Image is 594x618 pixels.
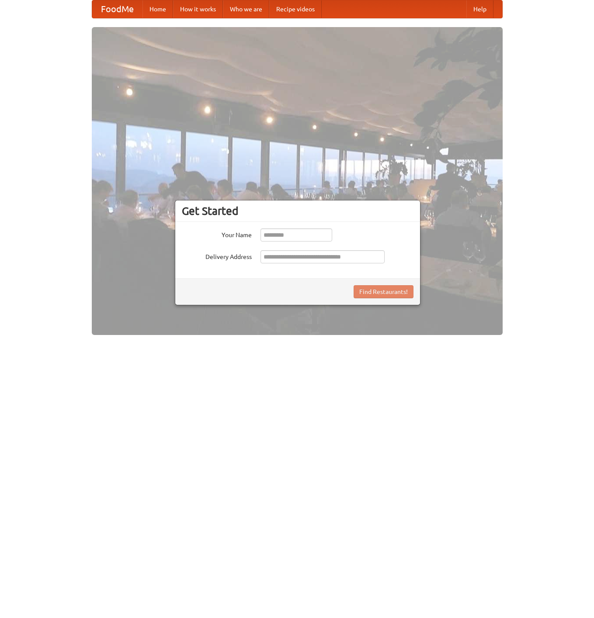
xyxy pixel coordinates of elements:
[182,204,413,218] h3: Get Started
[173,0,223,18] a: How it works
[223,0,269,18] a: Who we are
[182,250,252,261] label: Delivery Address
[466,0,493,18] a: Help
[142,0,173,18] a: Home
[354,285,413,298] button: Find Restaurants!
[182,228,252,239] label: Your Name
[92,0,142,18] a: FoodMe
[269,0,322,18] a: Recipe videos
